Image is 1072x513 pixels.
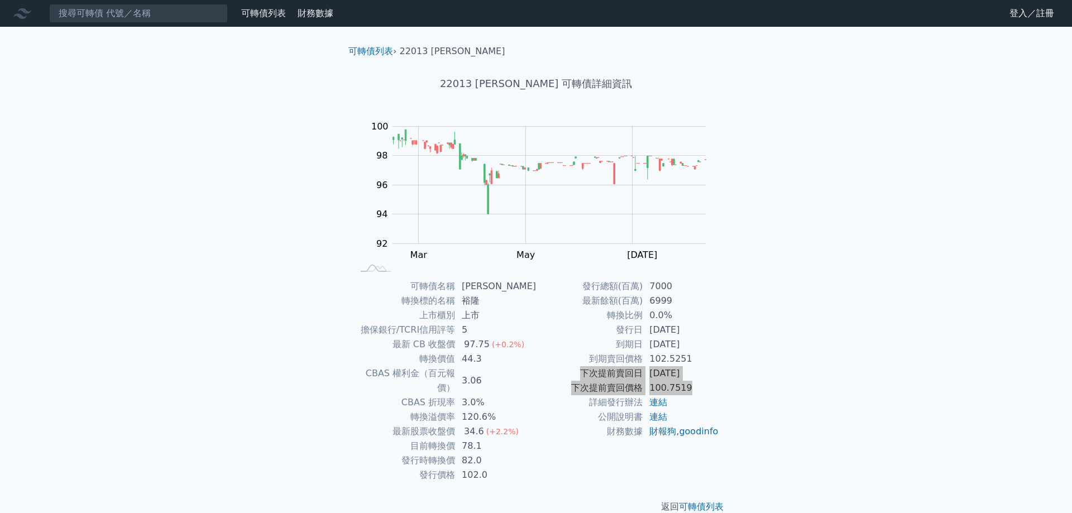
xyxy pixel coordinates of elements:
[643,308,719,323] td: 0.0%
[536,337,643,352] td: 到期日
[49,4,228,23] input: 搜尋可轉債 代號／名稱
[536,308,643,323] td: 轉換比例
[376,180,387,190] tspan: 96
[353,410,455,424] td: 轉換溢價率
[455,468,536,482] td: 102.0
[353,323,455,337] td: 擔保銀行/TCRI信用評等
[486,427,519,436] span: (+2.2%)
[353,308,455,323] td: 上市櫃別
[536,323,643,337] td: 發行日
[353,468,455,482] td: 發行價格
[516,250,535,260] tspan: May
[462,424,486,439] div: 34.6
[643,352,719,366] td: 102.5251
[455,279,536,294] td: [PERSON_NAME]
[455,395,536,410] td: 3.0%
[455,439,536,453] td: 78.1
[649,426,676,437] a: 財報狗
[371,121,389,132] tspan: 100
[536,352,643,366] td: 到期賣回價格
[1016,459,1072,513] iframe: Chat Widget
[536,410,643,424] td: 公開說明書
[353,337,455,352] td: 最新 CB 收盤價
[353,366,455,395] td: CBAS 權利金（百元報價）
[353,294,455,308] td: 轉換標的名稱
[536,366,643,381] td: 下次提前賣回日
[353,352,455,366] td: 轉換價值
[348,45,396,58] li: ›
[353,424,455,439] td: 最新股票收盤價
[643,323,719,337] td: [DATE]
[455,308,536,323] td: 上市
[455,453,536,468] td: 82.0
[536,294,643,308] td: 最新餘額(百萬)
[536,424,643,439] td: 財務數據
[1001,4,1063,22] a: 登入／註冊
[536,381,643,395] td: 下次提前賣回價格
[455,366,536,395] td: 3.06
[348,46,393,56] a: 可轉債列表
[410,250,428,260] tspan: Mar
[298,8,333,18] a: 財務數據
[643,279,719,294] td: 7000
[376,238,387,249] tspan: 92
[536,279,643,294] td: 發行總額(百萬)
[643,294,719,308] td: 6999
[376,150,387,161] tspan: 98
[492,340,524,349] span: (+0.2%)
[643,381,719,395] td: 100.7519
[643,424,719,439] td: ,
[536,395,643,410] td: 詳細發行辦法
[339,76,733,92] h1: 22013 [PERSON_NAME] 可轉債詳細資訊
[455,294,536,308] td: 裕隆
[241,8,286,18] a: 可轉債列表
[455,352,536,366] td: 44.3
[353,453,455,468] td: 發行時轉換價
[366,121,723,260] g: Chart
[643,366,719,381] td: [DATE]
[376,209,387,219] tspan: 94
[462,337,492,352] div: 97.75
[455,410,536,424] td: 120.6%
[353,395,455,410] td: CBAS 折現率
[353,439,455,453] td: 目前轉換價
[455,323,536,337] td: 5
[400,45,505,58] li: 22013 [PERSON_NAME]
[643,337,719,352] td: [DATE]
[679,426,718,437] a: goodinfo
[627,250,657,260] tspan: [DATE]
[353,279,455,294] td: 可轉債名稱
[649,411,667,422] a: 連結
[649,397,667,407] a: 連結
[1016,459,1072,513] div: 聊天小工具
[679,501,724,512] a: 可轉債列表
